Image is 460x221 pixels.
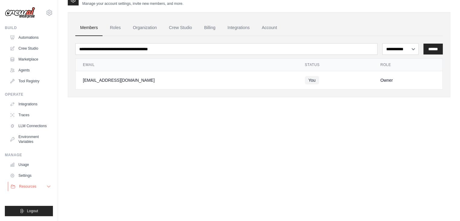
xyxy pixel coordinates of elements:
a: Account [257,20,282,36]
a: LLM Connections [7,121,53,131]
button: Logout [5,206,53,216]
a: Crew Studio [164,20,197,36]
th: Email [76,59,298,71]
span: Resources [19,184,36,189]
a: Settings [7,171,53,180]
a: Marketplace [7,54,53,64]
span: Logout [27,209,38,213]
a: Billing [199,20,220,36]
a: Integrations [223,20,254,36]
a: Members [75,20,103,36]
img: Logo [5,7,35,18]
div: Operate [5,92,53,97]
a: Agents [7,65,53,75]
th: Status [298,59,373,71]
p: Manage your account settings, invite new members, and more. [82,1,183,6]
a: Traces [7,110,53,120]
a: Organization [128,20,161,36]
th: Role [373,59,443,71]
button: Resources [8,182,54,191]
a: Roles [105,20,126,36]
a: Automations [7,33,53,42]
div: Manage [5,153,53,157]
a: Tool Registry [7,76,53,86]
a: Environment Variables [7,132,53,147]
div: [EMAIL_ADDRESS][DOMAIN_NAME] [83,77,290,83]
a: Usage [7,160,53,170]
div: Build [5,25,53,30]
a: Integrations [7,99,53,109]
a: Crew Studio [7,44,53,53]
span: You [305,76,319,84]
div: Owner [380,77,436,83]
